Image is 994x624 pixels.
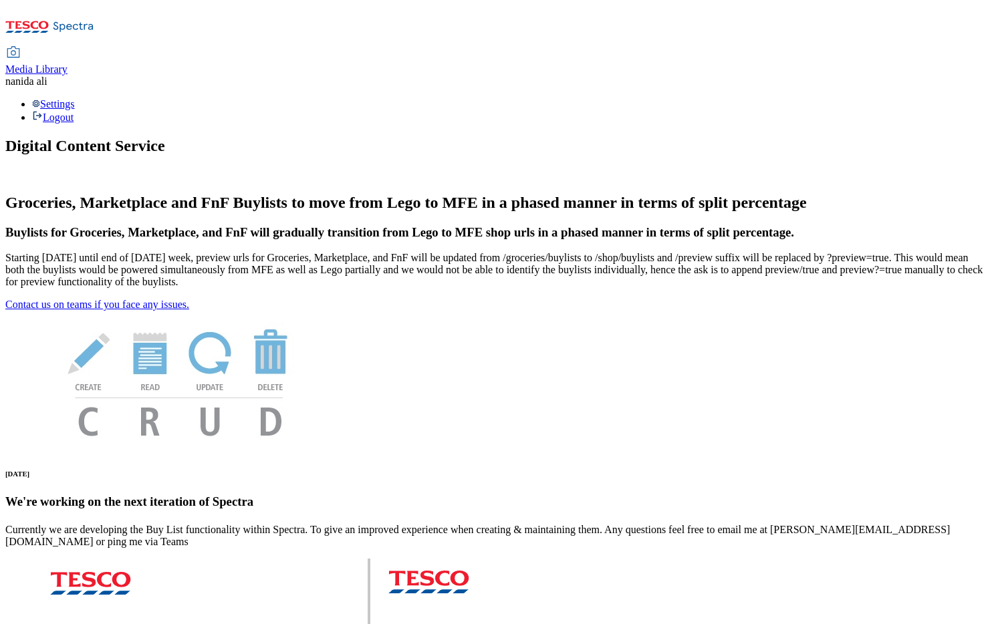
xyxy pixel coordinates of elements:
[5,194,989,212] h2: Groceries, Marketplace and FnF Buylists to move from Lego to MFE in a phased manner in terms of s...
[5,524,989,548] p: Currently we are developing the Buy List functionality within Spectra. To give an improved experi...
[5,299,189,310] a: Contact us on teams if you face any issues.
[5,168,86,180] img: content-imagery
[5,63,68,75] span: Media Library
[5,470,989,478] h6: [DATE]
[5,137,989,155] h1: Digital Content Service
[5,494,989,509] h3: We're working on the next iteration of Spectra
[32,112,74,123] a: Logout
[5,75,15,87] span: na
[5,225,989,240] h3: Buylists for Groceries, Marketplace, and FnF will gradually transition from Lego to MFE shop urls...
[5,311,353,450] img: News Image
[32,98,75,110] a: Settings
[5,47,68,75] a: Media Library
[5,252,989,288] p: Starting [DATE] until end of [DATE] week, preview urls for Groceries, Marketplace, and FnF will b...
[15,75,47,87] span: nida ali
